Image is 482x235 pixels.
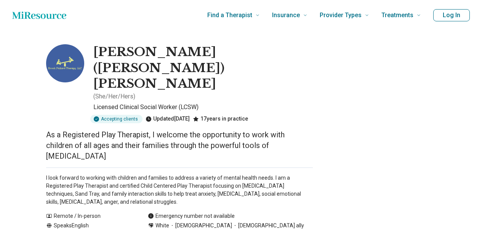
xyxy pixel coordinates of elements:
[148,212,235,220] div: Emergency number not available
[381,10,413,21] span: Treatments
[46,222,133,230] div: Speaks English
[46,129,313,161] p: As a Registered Play Therapist, I welcome the opportunity to work with children of all ages and t...
[46,212,133,220] div: Remote / In-person
[90,115,143,123] div: Accepting clients
[46,174,313,206] p: I look forward to working with children and families to address a variety of mental health needs....
[46,44,84,82] img: Tabitha Pickard, Licensed Clinical Social Worker (LCSW)
[93,92,135,101] p: ( She/Her/Hers )
[232,222,304,230] span: [DEMOGRAPHIC_DATA] ally
[155,222,169,230] span: White
[193,115,248,123] div: 17 years in practice
[12,8,66,23] a: Home page
[272,10,300,21] span: Insurance
[146,115,190,123] div: Updated [DATE]
[207,10,252,21] span: Find a Therapist
[433,9,470,21] button: Log In
[169,222,232,230] span: [DEMOGRAPHIC_DATA]
[320,10,362,21] span: Provider Types
[93,103,313,112] p: Licensed Clinical Social Worker (LCSW)
[93,44,313,92] h1: [PERSON_NAME] ([PERSON_NAME]) [PERSON_NAME]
